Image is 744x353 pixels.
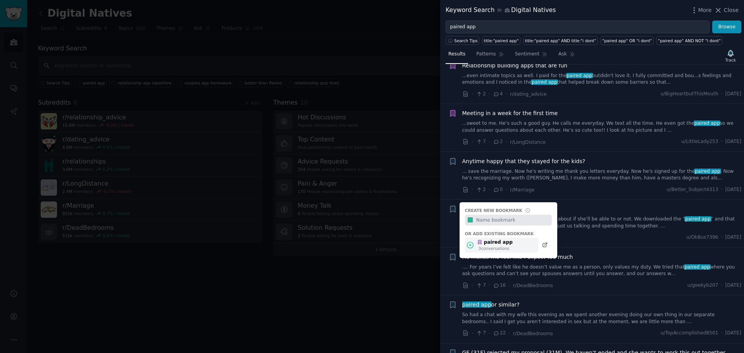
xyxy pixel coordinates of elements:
div: Or add existing bookmark [465,231,552,236]
div: "paired app" OR "i dont" [602,38,652,43]
span: · [506,138,507,146]
span: u/OkBus7396 [686,234,718,241]
a: ...sweet to me. He’s such a good guy. He calls me everyday. We text all the time. He even got the... [462,120,742,134]
span: r/dating_advice [510,91,547,97]
span: · [489,138,490,146]
span: u/LittleLady253 [681,138,718,145]
span: · [472,281,473,289]
span: · [472,329,473,338]
a: ...even intimate topics as well. I paid for thepaired appbutdidn't love it. I fully committed and... [462,72,742,86]
span: r/DeadBedrooms [513,283,553,288]
span: Sentiment [515,51,539,58]
a: "paired app" AND NOT "i dont" [656,36,722,45]
span: 2 [493,138,503,145]
a: "paired app" OR "i dont" [601,36,654,45]
a: ...s and want to. She’s just on the fence about if she’ll be able to or not. We downloaded the “p... [462,216,742,229]
span: Patterns [476,51,496,58]
span: More [698,6,712,14]
span: 4 [493,91,503,98]
span: r/Marriage [510,187,534,193]
a: Anytime happy that they stayed for the kids? [462,157,586,165]
span: or similar? [462,301,520,309]
span: · [489,281,490,289]
a: Relationship building apps that are fun [462,62,568,70]
span: paired app [694,121,720,126]
span: paired app [531,79,558,85]
div: Create new bookmark [465,208,522,213]
a: So had a chat with my wife this evening as we spent another evening doing our own thing in our se... [462,312,742,325]
span: 16 [493,282,506,289]
span: u/geekyb207 [687,282,718,289]
div: "paired app" AND NOT "i dont" [658,38,720,43]
span: 7 [476,330,486,337]
span: · [721,138,723,145]
span: · [489,329,490,338]
a: Patterns [474,48,506,64]
span: paired app [684,264,711,270]
span: r/DeadBedrooms [513,331,553,336]
span: Search Tips [454,38,478,43]
span: u/BigHeartbutThisMouth [660,91,718,98]
span: · [508,281,510,289]
a: Meeting in a week for the first time [462,109,558,117]
a: .... For years I’ve felt like he doesn’t value me as a person, only values my duty. We tried that... [462,264,742,277]
span: [DATE] [725,234,741,241]
span: · [508,329,510,338]
span: · [721,330,723,337]
span: · [489,90,490,98]
div: title:"paired app" [484,38,519,43]
span: paired app [462,301,492,308]
div: Track [725,57,736,63]
span: 7 [476,138,486,145]
div: paired app [477,239,513,246]
span: [DATE] [725,330,741,337]
span: · [721,234,723,241]
span: paired app [566,73,593,78]
span: · [472,90,473,98]
span: · [721,91,723,98]
div: title:"paired app" AND title:"i dont" [525,38,596,43]
span: · [489,186,490,194]
button: Close [714,6,739,14]
span: 22 [493,330,506,337]
span: · [506,90,507,98]
button: Browse [712,21,741,34]
span: · [721,186,723,193]
span: [DATE] [725,91,741,98]
a: title:"paired app" AND title:"i dont" [523,36,598,45]
span: paired app [694,169,721,174]
div: Keyword Search Digital Natives [446,5,556,15]
span: Close [724,6,739,14]
a: Results [446,48,468,64]
input: Try a keyword related to your business [446,21,710,34]
span: 2 [476,186,486,193]
a: Ask [556,48,578,64]
span: r/LongDistance [510,139,546,145]
span: [DATE] [725,282,741,289]
span: · [472,138,473,146]
button: More [690,6,712,14]
div: 3 conversation s [479,246,513,251]
a: paired appor similar? [462,301,520,309]
span: u/Better_Subject4313 [667,186,718,193]
span: u/TopAccomplished8501 [661,330,718,337]
span: Results [448,51,465,58]
span: · [506,186,507,194]
span: 7 [476,282,486,289]
input: Name bookmark [475,215,551,226]
span: [DATE] [725,186,741,193]
span: [DATE] [725,138,741,145]
span: Ask [558,51,567,58]
button: Track [723,48,739,64]
span: · [721,282,723,289]
span: · [472,186,473,194]
span: 0 [493,186,503,193]
a: ... save the marriage. Now he's writing me thank you letters everyday. Now he's signed up for the... [462,168,742,182]
span: in [497,7,501,14]
span: 2 [476,91,486,98]
a: Sentiment [512,48,550,64]
a: title:"paired app" [482,36,520,45]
